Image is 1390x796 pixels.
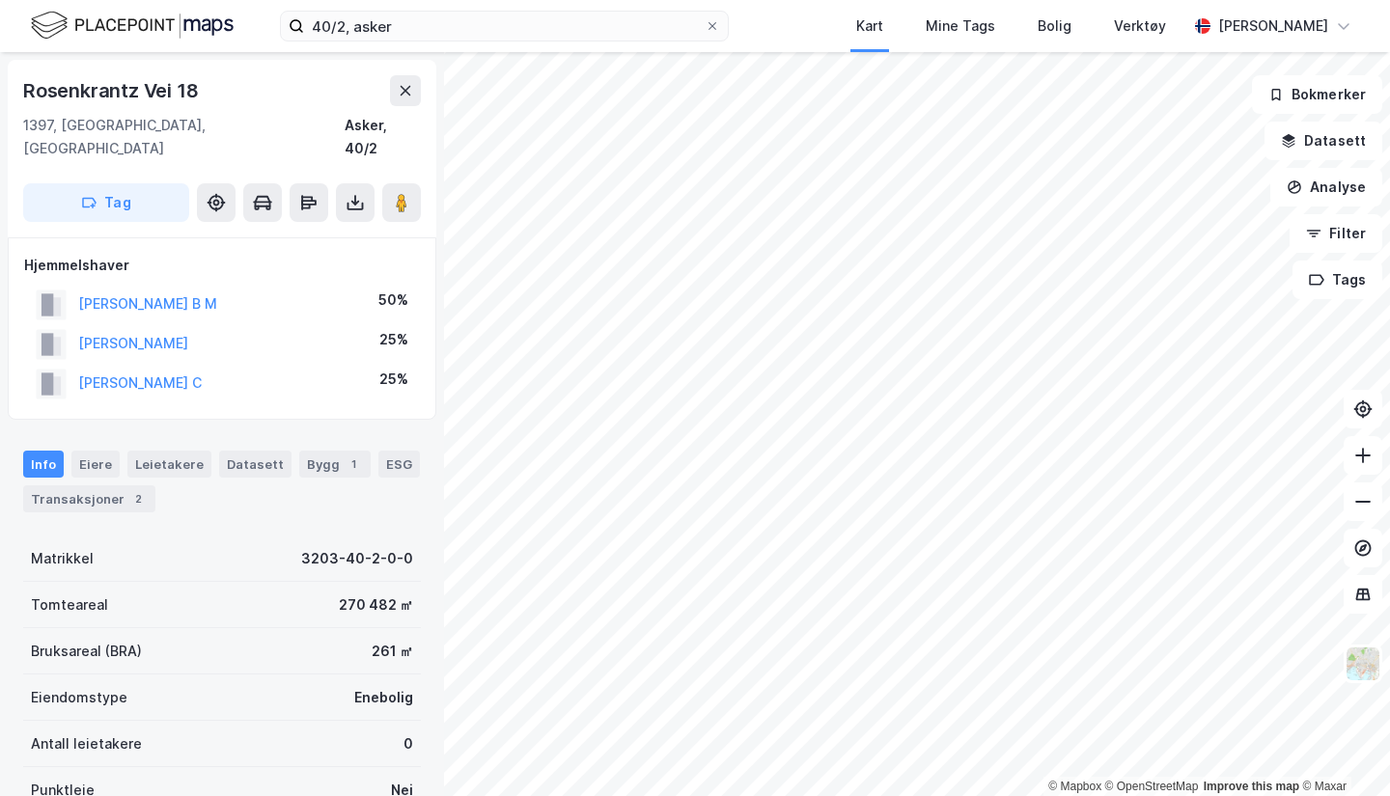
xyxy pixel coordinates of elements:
div: Verktøy [1114,14,1166,38]
a: Improve this map [1204,780,1299,793]
div: Enebolig [354,686,413,709]
div: Info [23,451,64,478]
div: Kontrollprogram for chat [1293,703,1390,796]
div: Bygg [299,451,371,478]
button: Analyse [1270,168,1382,206]
div: Transaksjoner [23,485,155,512]
button: Filter [1290,214,1382,253]
div: 1397, [GEOGRAPHIC_DATA], [GEOGRAPHIC_DATA] [23,114,345,160]
div: Tomteareal [31,593,108,617]
button: Datasett [1265,122,1382,160]
a: Mapbox [1048,780,1101,793]
button: Tag [23,183,189,222]
div: Eiere [71,451,120,478]
input: Søk på adresse, matrikkel, gårdeiere, leietakere eller personer [304,12,705,41]
a: OpenStreetMap [1105,780,1199,793]
div: ESG [378,451,420,478]
div: Eiendomstype [31,686,127,709]
div: Asker, 40/2 [345,114,421,160]
div: Hjemmelshaver [24,254,420,277]
div: 50% [378,288,408,312]
div: 0 [403,732,413,755]
div: Mine Tags [926,14,995,38]
div: 261 ㎡ [372,640,413,663]
div: 270 482 ㎡ [339,593,413,617]
div: 3203-40-2-0-0 [301,547,413,570]
button: Tags [1293,261,1382,299]
div: [PERSON_NAME] [1218,14,1328,38]
div: 25% [379,368,408,391]
img: logo.f888ab2527a4732fd821a326f86c7f29.svg [31,9,234,42]
button: Bokmerker [1252,75,1382,114]
div: Leietakere [127,451,211,478]
div: Matrikkel [31,547,94,570]
div: Bruksareal (BRA) [31,640,142,663]
div: 2 [128,489,148,508]
iframe: Chat Widget [1293,703,1390,796]
div: Rosenkrantz Vei 18 [23,75,202,106]
div: Antall leietakere [31,732,142,755]
div: 25% [379,328,408,351]
div: 1 [344,454,363,474]
img: Z [1345,645,1381,682]
div: Kart [856,14,883,38]
div: Datasett [219,451,292,478]
div: Bolig [1038,14,1071,38]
